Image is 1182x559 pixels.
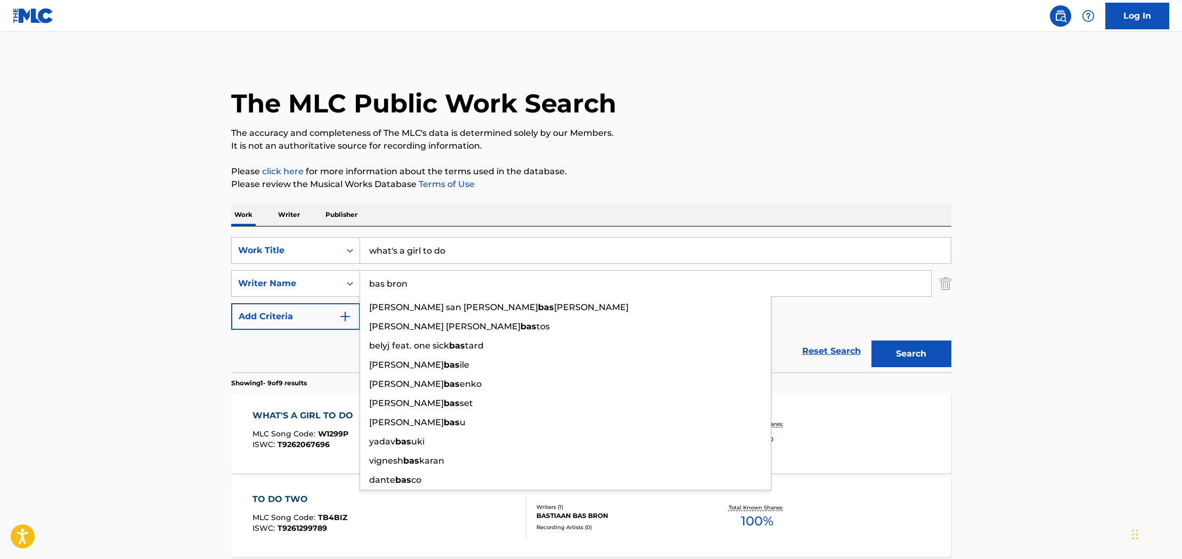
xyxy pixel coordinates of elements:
p: Writer [275,204,303,226]
p: Total Known Shares: [729,504,786,512]
span: T9261299789 [278,523,327,533]
span: ile [460,360,469,370]
div: Writers ( 1 ) [536,503,697,511]
strong: bas [444,379,460,389]
button: Add Criteria [231,303,360,330]
span: [PERSON_NAME] [369,379,444,389]
span: enko [460,379,482,389]
span: dante [369,475,395,485]
p: The accuracy and completeness of The MLC's data is determined solely by our Members. [231,127,951,140]
span: T9262067696 [278,440,330,449]
span: ISWC : [252,523,278,533]
strong: bas [444,360,460,370]
span: karan [419,456,444,466]
form: Search Form [231,237,951,372]
div: WHAT'S A GIRL TO DO [252,409,358,422]
a: Terms of Use [417,179,475,189]
p: Showing 1 - 9 of 9 results [231,378,307,388]
strong: bas [538,302,554,312]
span: belyj feat. one sick [369,341,449,351]
img: search [1054,10,1067,22]
span: yadav [369,436,395,447]
p: Please for more information about the terms used in the database. [231,165,951,178]
span: set [460,398,473,408]
div: Writer Name [238,277,334,290]
strong: bas [449,341,465,351]
span: co [411,475,421,485]
div: Drag [1132,519,1138,550]
a: WHAT'S A GIRL TO DOMLC Song Code:W1299PISWC:T9262067696Writers (1)BASTIAAN BAS BRONRecording Arti... [231,393,951,473]
span: [PERSON_NAME] [369,417,444,427]
iframe: Chat Widget [1129,508,1182,559]
span: [PERSON_NAME] [554,302,629,312]
img: Delete Criterion [940,270,951,297]
span: tos [536,321,550,331]
img: 9d2ae6d4665cec9f34b9.svg [339,310,352,323]
img: help [1082,10,1095,22]
span: MLC Song Code : [252,429,318,439]
a: TO DO TWOMLC Song Code:TB4BIZISWC:T9261299789Writers (1)BASTIAAN BAS BRONRecording Artists (0)Tot... [231,477,951,557]
strong: bas [520,321,536,331]
a: Reset Search [797,339,866,363]
strong: bas [403,456,419,466]
strong: bas [395,436,411,447]
span: TB4BIZ [318,513,347,522]
p: Work [231,204,256,226]
span: MLC Song Code : [252,513,318,522]
span: W1299P [318,429,348,439]
a: Log In [1105,3,1169,29]
a: Public Search [1050,5,1071,27]
span: [PERSON_NAME] [369,360,444,370]
strong: bas [395,475,411,485]
img: MLC Logo [13,8,54,23]
strong: bas [444,417,460,427]
span: [PERSON_NAME] san [PERSON_NAME] [369,302,538,312]
div: Help [1078,5,1099,27]
span: [PERSON_NAME] [369,398,444,408]
div: Recording Artists ( 0 ) [536,523,697,531]
h1: The MLC Public Work Search [231,87,616,119]
p: Please review the Musical Works Database [231,178,951,191]
span: vignesh [369,456,403,466]
div: TO DO TWO [252,493,347,506]
a: click here [262,166,304,176]
strong: bas [444,398,460,408]
p: It is not an authoritative source for recording information. [231,140,951,152]
span: tard [465,341,484,351]
span: [PERSON_NAME] [PERSON_NAME] [369,321,520,331]
button: Search [871,341,951,367]
span: 100 % [741,512,773,531]
span: u [460,417,466,427]
p: Publisher [322,204,361,226]
span: ISWC : [252,440,278,449]
div: BASTIAAN BAS BRON [536,511,697,521]
span: uki [411,436,425,447]
div: Work Title [238,244,334,257]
